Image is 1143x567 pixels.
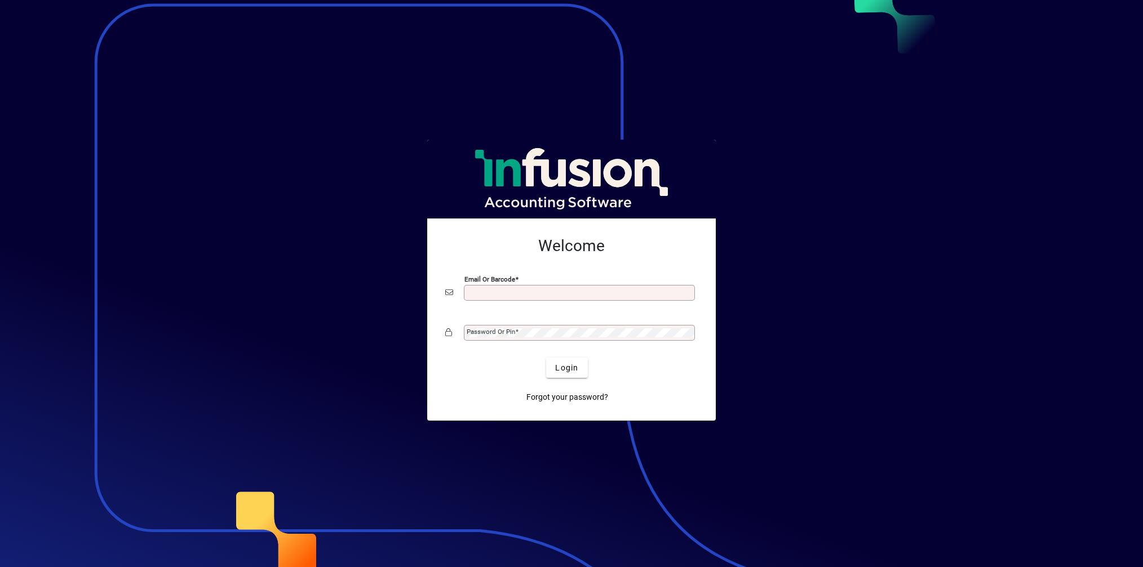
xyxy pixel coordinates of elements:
mat-label: Password or Pin [467,328,515,336]
span: Login [555,362,578,374]
span: Forgot your password? [526,391,608,403]
button: Login [546,358,587,378]
h2: Welcome [445,236,698,256]
mat-label: Email or Barcode [464,275,515,283]
a: Forgot your password? [522,387,613,407]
